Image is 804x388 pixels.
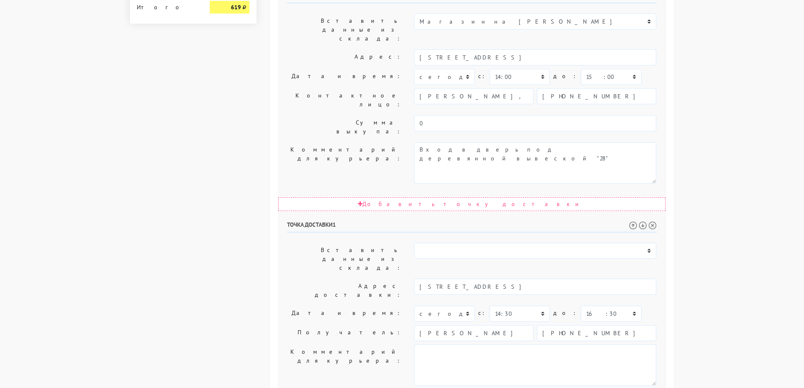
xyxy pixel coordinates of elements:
input: Телефон [537,88,656,104]
div: Добавить точку доставки [278,197,666,211]
div: Итого [137,1,198,10]
label: c: [478,69,486,84]
span: 1 [333,221,336,228]
label: Комментарий для курьера: [281,142,408,184]
label: Контактное лицо: [281,88,408,112]
label: Вставить данные из склада: [281,14,408,46]
input: Имя [414,325,533,341]
label: до: [553,306,577,320]
label: Комментарий для курьера: [281,345,408,386]
label: Адрес доставки: [281,279,408,302]
label: Дата и время: [281,69,408,85]
h6: Точка доставки [287,221,657,233]
label: Сумма выкупа: [281,115,408,139]
label: Вставить данные из склада: [281,243,408,275]
label: c: [478,306,486,320]
textarea: Вход в дверь под деревянной вывеской "28" [414,345,656,386]
label: Дата и время: [281,306,408,322]
textarea: Вход в дверь под деревянной вывеской "28" [414,142,656,184]
strong: 619 [231,3,241,11]
label: Получатель: [281,325,408,341]
label: до: [553,69,577,84]
input: Имя [414,88,533,104]
input: Телефон [537,325,656,341]
label: Адрес: [281,49,408,65]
